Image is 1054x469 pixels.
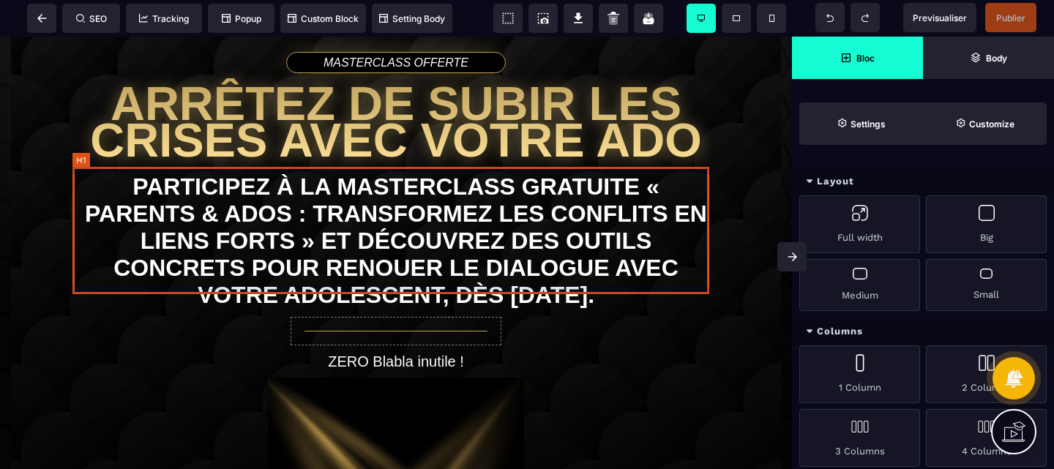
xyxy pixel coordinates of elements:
[78,309,714,341] h2: ZERO Blabla inutile !
[75,86,113,96] div: Domaine
[379,13,445,24] span: Setting Body
[23,23,35,35] img: logo_orange.svg
[792,318,1054,345] div: Columns
[926,345,1047,403] div: 2 Columns
[78,130,714,279] h1: Participez à la Masterclass gratuite « Parents & Ados : Transformez les conflits en liens forts »...
[182,86,224,96] div: Mots-clés
[799,102,923,145] span: Settings
[792,37,923,79] span: Open Blocks
[926,259,1047,311] div: Small
[222,13,261,24] span: Popup
[903,3,976,32] span: Preview
[926,195,1047,253] div: Big
[493,4,523,33] span: View components
[139,13,189,24] span: Tracking
[799,345,920,403] div: 1 Column
[913,12,967,23] span: Previsualiser
[38,38,165,50] div: Domaine: [DOMAIN_NAME]
[799,259,920,311] div: Medium
[996,12,1025,23] span: Publier
[923,37,1054,79] span: Open Layer Manager
[799,409,920,467] div: 3 Columns
[926,409,1047,467] div: 4 Columns
[59,85,71,97] img: tab_domain_overview_orange.svg
[923,102,1047,145] span: Open Style Manager
[799,195,920,253] div: Full width
[528,4,558,33] span: Screenshot
[324,20,468,33] i: MASTERCLASS OFFERTE
[986,53,1007,64] strong: Body
[851,119,886,130] strong: Settings
[856,53,875,64] strong: Bloc
[23,38,35,50] img: website_grey.svg
[969,119,1014,130] strong: Customize
[792,168,1054,195] div: Layout
[166,85,178,97] img: tab_keywords_by_traffic_grey.svg
[41,23,72,35] div: v 4.0.25
[78,42,714,130] h1: Arrêtez de subir les crises avec votre ado
[288,13,359,24] span: Custom Block
[76,13,107,24] span: SEO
